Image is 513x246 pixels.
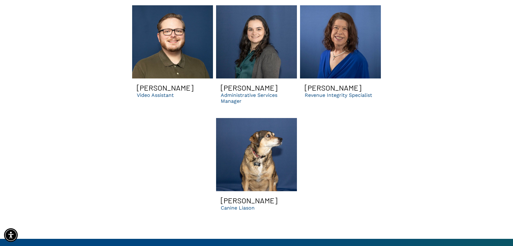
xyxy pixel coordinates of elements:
p: Administrative Services Manager [221,92,292,104]
div: Accessibility Menu [4,228,18,242]
p: Video Assistant [137,92,174,98]
p: Canine Liason [221,205,255,211]
h3: [PERSON_NAME] [305,83,361,92]
a: A woman in a blue dress and necklace is smiling for the camera. [300,5,381,78]
h3: [PERSON_NAME] [221,83,277,92]
a: A brown dog is sitting on a blue blanket and looking up. [216,5,297,78]
h3: [PERSON_NAME] [137,83,193,92]
p: Revenue Integrity Specialist [305,92,372,98]
a: A brown dog is sitting on a blue blanket and looking up. [216,118,297,191]
h3: [PERSON_NAME] [221,196,277,205]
